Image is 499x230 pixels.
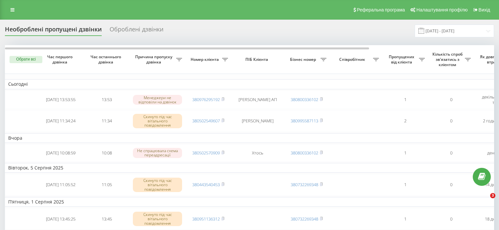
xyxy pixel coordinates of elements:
a: 380800336102 [291,150,318,156]
span: Час першого дзвінка [43,54,78,64]
td: 1 [382,144,428,162]
td: [DATE] 13:45:25 [38,208,84,230]
td: [DATE] 13:53:55 [38,91,84,109]
td: 1 [382,208,428,230]
td: [PERSON_NAME] [231,110,284,132]
span: Час останнього дзвінка [89,54,124,64]
span: Пропущених від клієнта [385,54,419,64]
a: 380732269348 [291,182,318,187]
span: Причина пропуску дзвінка [133,54,176,64]
span: Співробітник [333,57,373,62]
span: ПІБ Клієнта [237,57,278,62]
td: [PERSON_NAME] АП [231,91,284,109]
a: 380443540453 [192,182,220,187]
a: 380976295192 [192,97,220,102]
div: Скинуто під час вітального повідомлення [133,212,182,226]
div: Скинуто під час вітального повідомлення [133,114,182,128]
td: 1 [382,91,428,109]
td: [DATE] 11:05:52 [38,174,84,196]
td: Хтось [231,144,284,162]
td: 0 [428,174,474,196]
a: 380800336102 [291,97,318,102]
a: 380502549607 [192,118,220,124]
div: Необроблені пропущені дзвінки [5,26,102,36]
td: 0 [428,144,474,162]
td: 10:08 [84,144,130,162]
td: 1 [382,174,428,196]
a: 380995587113 [291,118,318,124]
button: Обрати всі [10,56,42,63]
a: 380732269348 [291,216,318,222]
span: Реферальна програма [357,7,405,12]
span: Кількість спроб зв'язатись з клієнтом [431,52,465,67]
td: 13:45 [84,208,130,230]
td: 0 [428,110,474,132]
a: 380951136312 [192,216,220,222]
div: Оброблені дзвінки [110,26,163,36]
td: 0 [428,91,474,109]
td: [DATE] 10:08:59 [38,144,84,162]
td: 13:53 [84,91,130,109]
span: 3 [490,193,495,198]
td: 11:34 [84,110,130,132]
td: 0 [428,208,474,230]
iframe: Intercom live chat [477,193,492,209]
td: [DATE] 11:34:24 [38,110,84,132]
div: Скинуто під час вітального повідомлення [133,178,182,192]
div: Менеджери не відповіли на дзвінок [133,95,182,105]
span: Бізнес номер [287,57,321,62]
span: Налаштування профілю [416,7,468,12]
a: 380502570909 [192,150,220,156]
td: 2 [382,110,428,132]
span: Вихід [479,7,490,12]
td: 11:05 [84,174,130,196]
div: Не спрацювала схема переадресації [133,148,182,158]
span: Номер клієнта [189,57,222,62]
